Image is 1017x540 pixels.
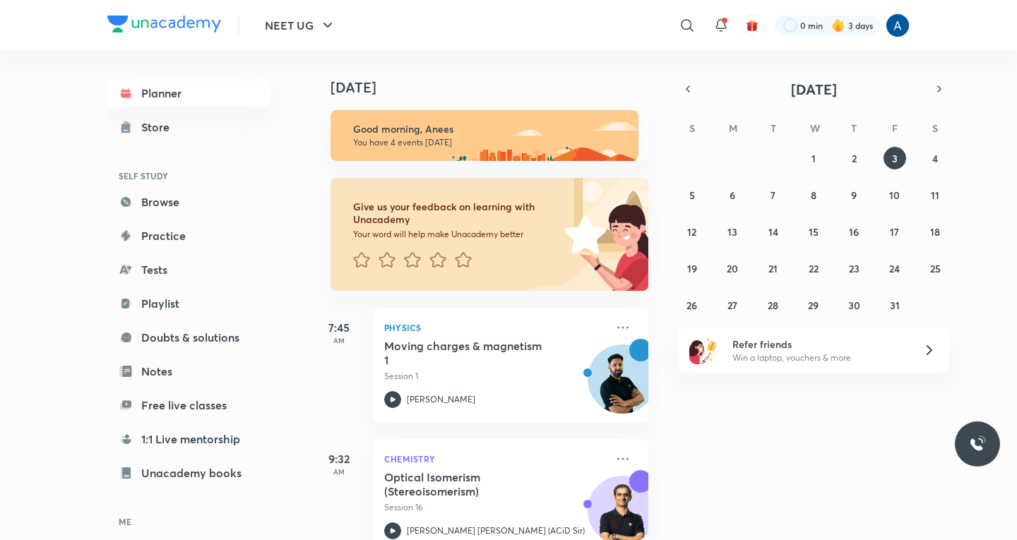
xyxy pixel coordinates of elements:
button: October 29, 2025 [802,294,825,316]
button: October 10, 2025 [884,184,906,206]
abbr: October 5, 2025 [689,188,695,202]
abbr: October 24, 2025 [889,262,900,275]
p: AM [311,336,367,344]
button: October 30, 2025 [843,294,865,316]
p: You have 4 events [DATE] [353,137,626,148]
abbr: October 12, 2025 [687,225,696,239]
h6: ME [107,510,271,534]
button: October 20, 2025 [721,257,744,280]
button: avatar [741,14,763,37]
abbr: October 13, 2025 [727,225,737,239]
h6: Good morning, Anees [353,123,626,136]
a: 1:1 Live mentorship [107,425,271,453]
button: October 18, 2025 [924,220,946,243]
abbr: October 22, 2025 [809,262,819,275]
a: Free live classes [107,391,271,419]
abbr: Sunday [689,121,695,135]
a: Browse [107,188,271,216]
button: October 4, 2025 [924,147,946,169]
abbr: October 30, 2025 [848,299,860,312]
abbr: Saturday [932,121,938,135]
abbr: October 21, 2025 [768,262,778,275]
abbr: October 25, 2025 [930,262,941,275]
img: streak [831,18,845,32]
p: Physics [384,319,606,336]
abbr: October 14, 2025 [768,225,778,239]
abbr: October 17, 2025 [890,225,899,239]
button: October 25, 2025 [924,257,946,280]
img: Company Logo [107,16,221,32]
img: feedback_image [516,178,648,291]
a: Store [107,113,271,141]
a: Unacademy books [107,459,271,487]
button: October 16, 2025 [843,220,865,243]
a: Doubts & solutions [107,323,271,352]
a: Notes [107,357,271,385]
img: referral [689,336,718,364]
button: October 14, 2025 [762,220,785,243]
button: October 6, 2025 [721,184,744,206]
abbr: Thursday [851,121,857,135]
abbr: October 6, 2025 [730,188,735,202]
p: Session 16 [384,501,606,514]
img: Avatar [588,352,656,420]
button: October 13, 2025 [721,220,744,243]
p: Session 1 [384,370,606,383]
button: October 2, 2025 [843,147,865,169]
a: Company Logo [107,16,221,36]
div: Store [141,119,178,136]
button: [DATE] [698,79,929,99]
button: October 9, 2025 [843,184,865,206]
button: October 27, 2025 [721,294,744,316]
abbr: Tuesday [771,121,776,135]
h5: Moving charges & magnetism 1 [384,339,560,367]
p: Your word will help make Unacademy better [353,229,559,240]
abbr: Monday [729,121,737,135]
a: Planner [107,79,271,107]
abbr: October 15, 2025 [809,225,819,239]
h5: 7:45 [311,319,367,336]
img: avatar [746,19,759,32]
h6: SELF STUDY [107,164,271,188]
button: October 19, 2025 [681,257,703,280]
abbr: October 11, 2025 [931,188,939,202]
abbr: October 27, 2025 [727,299,737,312]
p: [PERSON_NAME] [407,393,475,406]
button: October 26, 2025 [681,294,703,316]
abbr: October 4, 2025 [932,152,938,165]
button: October 7, 2025 [762,184,785,206]
button: October 8, 2025 [802,184,825,206]
button: October 1, 2025 [802,147,825,169]
button: October 22, 2025 [802,257,825,280]
abbr: October 2, 2025 [852,152,857,165]
button: October 15, 2025 [802,220,825,243]
abbr: October 23, 2025 [849,262,860,275]
p: Chemistry [384,450,606,467]
img: morning [331,110,638,161]
p: Win a laptop, vouchers & more [732,352,906,364]
abbr: October 20, 2025 [727,262,738,275]
button: October 24, 2025 [884,257,906,280]
abbr: October 1, 2025 [811,152,816,165]
a: Playlist [107,289,271,318]
abbr: Friday [892,121,898,135]
abbr: October 16, 2025 [849,225,859,239]
span: [DATE] [791,80,837,99]
abbr: October 18, 2025 [930,225,940,239]
abbr: Wednesday [810,121,820,135]
button: October 31, 2025 [884,294,906,316]
abbr: October 28, 2025 [768,299,778,312]
button: NEET UG [256,11,345,40]
abbr: October 10, 2025 [889,188,900,202]
abbr: October 9, 2025 [851,188,857,202]
a: Practice [107,222,271,250]
abbr: October 19, 2025 [687,262,697,275]
h5: Optical Isomerism (Stereoisomerism) [384,470,560,498]
h4: [DATE] [331,79,662,96]
h6: Give us your feedback on learning with Unacademy [353,200,559,226]
button: October 12, 2025 [681,220,703,243]
abbr: October 26, 2025 [686,299,697,312]
p: [PERSON_NAME] [PERSON_NAME] (ACiD Sir) [407,524,585,537]
button: October 11, 2025 [924,184,946,206]
a: Tests [107,256,271,284]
